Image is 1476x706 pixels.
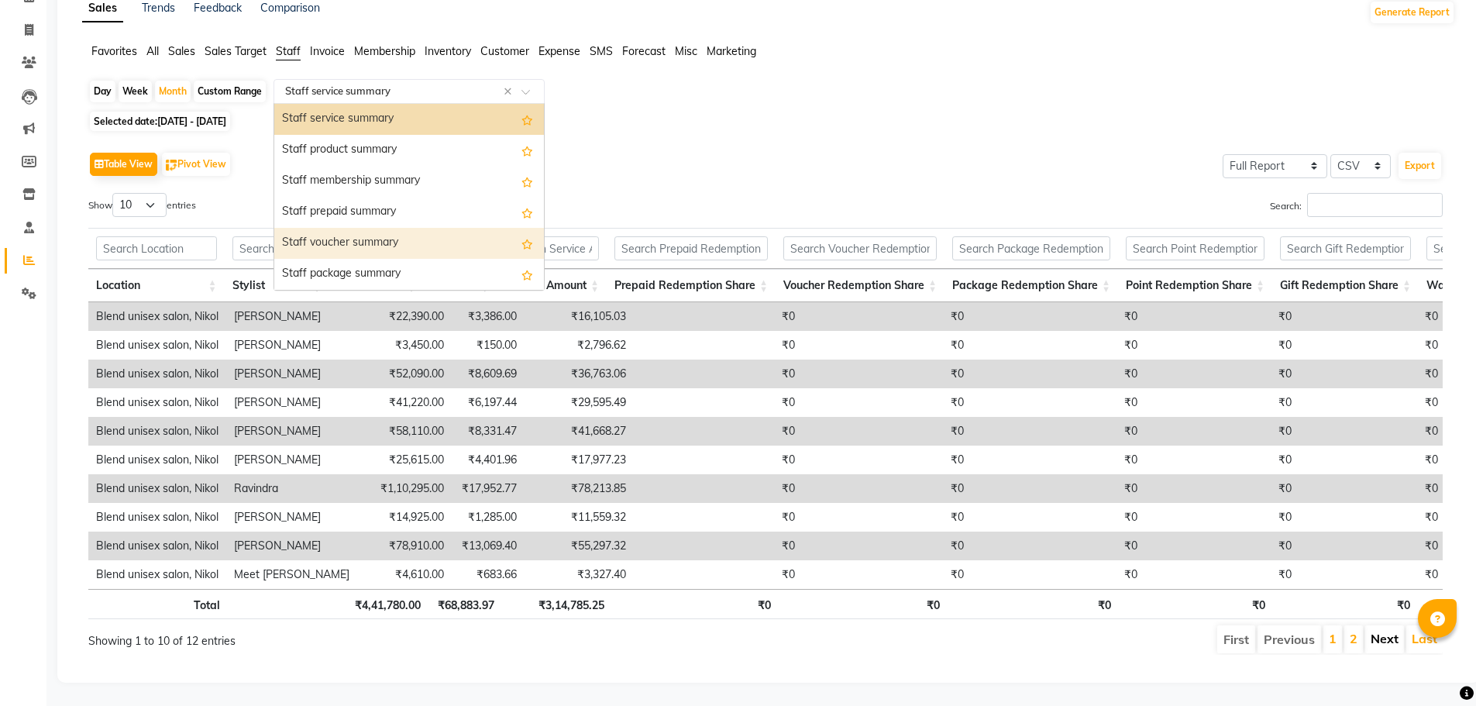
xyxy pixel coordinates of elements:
td: Blend unisex salon, Nikol [88,446,226,474]
a: Next [1371,631,1399,646]
td: ₹150.00 [452,331,525,360]
span: Staff [276,44,301,58]
select: Showentries [112,193,167,217]
div: Staff membership summary [274,166,544,197]
td: ₹17,977.23 [525,446,634,474]
th: ₹68,883.97 [428,589,502,619]
td: ₹36,763.06 [525,360,634,388]
th: Location: activate to sort column ascending [88,269,225,302]
span: SMS [590,44,613,58]
span: Misc [675,44,697,58]
th: Voucher Redemption Share: activate to sort column ascending [776,269,944,302]
th: ₹0 [779,589,948,619]
td: ₹3,450.00 [357,331,452,360]
div: Week [119,81,152,102]
td: ₹0 [1145,417,1299,446]
td: ₹0 [972,417,1145,446]
td: [PERSON_NAME] [226,417,357,446]
th: Service Amount: activate to sort column ascending [497,269,607,302]
span: Favorites [91,44,137,58]
button: Export [1399,153,1441,179]
th: ₹0 [612,589,779,619]
div: Staff package summary [274,259,544,290]
td: ₹0 [972,446,1145,474]
td: [PERSON_NAME] [226,446,357,474]
td: ₹0 [803,474,972,503]
td: ₹0 [634,360,803,388]
td: ₹0 [1145,503,1299,532]
th: Point Redemption Share: activate to sort column ascending [1118,269,1272,302]
span: Marketing [707,44,756,58]
a: Comparison [260,1,320,15]
td: ₹0 [634,302,803,331]
span: Add this report to Favorites List [521,265,533,284]
td: ₹0 [972,532,1145,560]
td: ₹78,910.00 [357,532,452,560]
a: Trends [142,1,175,15]
input: Search: [1307,193,1443,217]
a: 1 [1329,631,1337,646]
td: ₹0 [1145,560,1299,589]
td: ₹11,559.32 [525,503,634,532]
label: Show entries [88,193,196,217]
td: ₹0 [634,560,803,589]
td: ₹58,110.00 [357,417,452,446]
ng-dropdown-panel: Options list [274,103,545,291]
td: ₹0 [1145,474,1299,503]
td: [PERSON_NAME] [226,331,357,360]
td: ₹3,386.00 [452,302,525,331]
td: Meet [PERSON_NAME] [226,560,357,589]
td: ₹2,796.62 [525,331,634,360]
input: Search Voucher Redemption Share [783,236,937,260]
td: Blend unisex salon, Nikol [88,302,226,331]
td: [PERSON_NAME] [226,360,357,388]
td: ₹0 [972,560,1145,589]
button: Table View [90,153,157,176]
input: Search Gift Redemption Share [1280,236,1411,260]
td: ₹0 [1145,388,1299,417]
td: ₹4,610.00 [357,560,452,589]
span: Forecast [622,44,666,58]
td: ₹0 [972,302,1145,331]
td: ₹0 [1299,360,1446,388]
td: ₹6,197.44 [452,388,525,417]
td: ₹0 [1145,331,1299,360]
span: Add this report to Favorites List [521,234,533,253]
td: ₹4,401.96 [452,446,525,474]
input: Search Stylist [232,236,322,260]
span: Sales [168,44,195,58]
td: Blend unisex salon, Nikol [88,503,226,532]
span: Customer [480,44,529,58]
td: ₹0 [1299,532,1446,560]
button: Generate Report [1371,2,1454,23]
td: ₹0 [803,302,972,331]
td: ₹0 [803,560,972,589]
input: Search Prepaid Redemption Share [614,236,768,260]
td: ₹0 [972,388,1145,417]
td: ₹41,668.27 [525,417,634,446]
th: ₹3,14,785.25 [502,589,612,619]
td: ₹14,925.00 [357,503,452,532]
td: ₹52,090.00 [357,360,452,388]
td: ₹8,609.69 [452,360,525,388]
th: ₹0 [948,589,1119,619]
div: Staff product summary [274,135,544,166]
td: ₹17,952.77 [452,474,525,503]
span: [DATE] - [DATE] [157,115,226,127]
td: ₹0 [634,532,803,560]
td: Blend unisex salon, Nikol [88,388,226,417]
span: All [146,44,159,58]
td: ₹0 [634,446,803,474]
td: ₹0 [634,474,803,503]
td: ₹41,220.00 [357,388,452,417]
span: Sales Target [205,44,267,58]
td: ₹0 [634,388,803,417]
th: ₹0 [1273,589,1419,619]
a: 2 [1350,631,1357,646]
td: Blend unisex salon, Nikol [88,417,226,446]
td: ₹1,10,295.00 [357,474,452,503]
input: Search Service Amount [504,236,599,260]
td: ₹78,213.85 [525,474,634,503]
td: ₹0 [803,331,972,360]
td: ₹16,105.03 [525,302,634,331]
